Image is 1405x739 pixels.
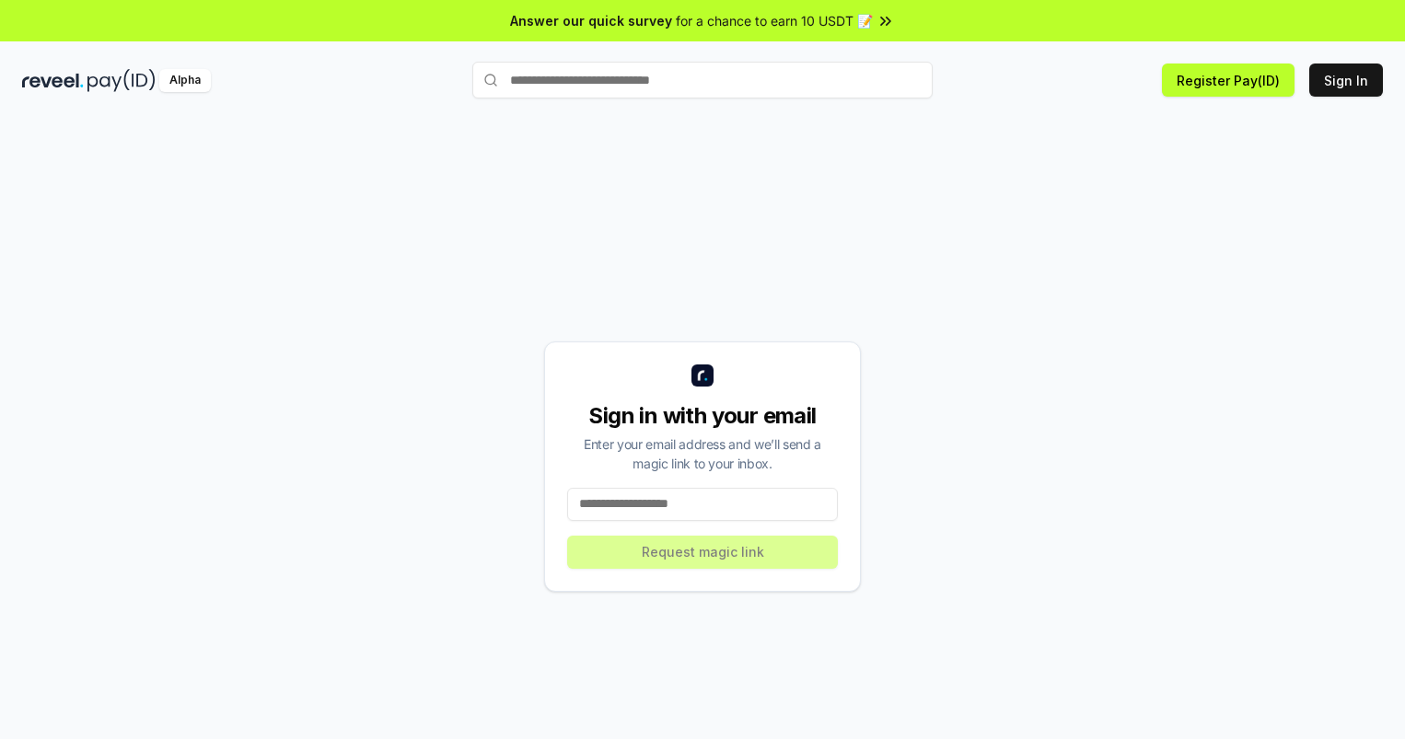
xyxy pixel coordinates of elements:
span: for a chance to earn 10 USDT 📝 [676,11,873,30]
img: logo_small [691,364,714,387]
span: Answer our quick survey [510,11,672,30]
img: reveel_dark [22,69,84,92]
div: Sign in with your email [567,401,838,431]
button: Sign In [1309,64,1383,97]
div: Enter your email address and we’ll send a magic link to your inbox. [567,434,838,473]
div: Alpha [159,69,211,92]
button: Register Pay(ID) [1162,64,1295,97]
img: pay_id [87,69,156,92]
